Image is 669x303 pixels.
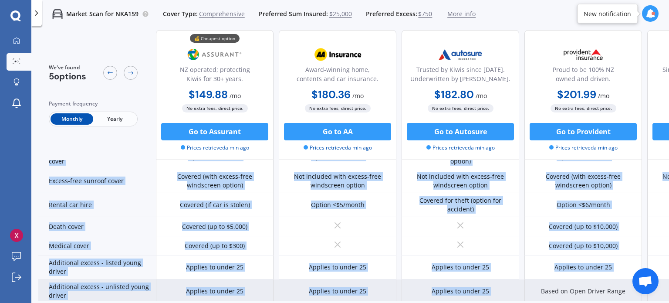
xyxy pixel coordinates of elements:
button: Go to Provident [530,123,637,140]
span: $25,000 [329,10,352,18]
span: 5 options [49,71,86,82]
div: Applies to under 25 [309,263,366,272]
span: / mo [476,92,487,100]
div: Covered (if car is stolen) [180,201,250,209]
span: Prices retrieved a min ago [426,144,495,152]
span: Prices retrieved a min ago [304,144,372,152]
img: Assurant.png [186,44,243,65]
div: Applies to under 25 [432,287,489,296]
div: Payment frequency [49,99,138,108]
div: Covered (with excess-free windscreen option) [531,172,635,190]
span: Prices retrieved a min ago [549,144,618,152]
span: No extra fees, direct price. [428,104,493,112]
span: No extra fees, direct price. [551,104,616,112]
span: / mo [230,92,241,100]
img: Provident.png [554,44,612,65]
img: Autosure.webp [432,44,489,65]
a: Open chat [632,268,659,294]
div: New notification [584,9,631,18]
div: Option <$6/month [557,201,610,209]
div: Excess-free sunroof cover [38,169,156,193]
div: Applies to under 25 [186,287,243,296]
div: Applies to under 25 [432,263,489,272]
span: No extra fees, direct price. [182,104,248,112]
span: Yearly [93,113,136,125]
button: Go to Autosure [407,123,514,140]
span: / mo [352,92,364,100]
div: Proud to be 100% NZ owned and driven. [532,65,635,87]
div: Rental car hire [38,193,156,217]
div: Additional excess - listed young driver [38,255,156,279]
div: Medical cover [38,236,156,255]
span: Preferred Excess: [366,10,417,18]
span: Prices retrieved a min ago [181,144,249,152]
div: Not included with excess-free windscreen option [408,172,513,190]
div: Covered (with excess-free windscreen option) [162,172,267,190]
div: 💰 Cheapest option [190,34,240,43]
span: Monthly [51,113,93,125]
div: Death cover [38,217,156,236]
div: Applies to under 25 [186,263,243,272]
div: NZ operated; protecting Kiwis for 30+ years. [163,65,266,87]
span: / mo [598,92,609,100]
p: Market Scan for NKA159 [66,10,139,18]
div: Covered (up to $5,000) [182,222,247,231]
div: Covered for theft (option for accident) [408,196,513,214]
span: $750 [418,10,432,18]
div: Covered (up to $10,000) [549,222,618,231]
span: Cover Type: [163,10,198,18]
img: AA.webp [309,44,366,65]
span: We've found [49,64,86,71]
span: More info [447,10,476,18]
div: Applies to under 25 [309,287,366,296]
div: Trusted by Kiwis since [DATE]. Underwritten by [PERSON_NAME]. [409,65,512,87]
b: $180.36 [311,88,351,101]
button: Go to Assurant [161,123,268,140]
span: No extra fees, direct price. [305,104,371,112]
div: Option <$5/month [311,201,365,209]
div: Covered (up to $10,000) [549,242,618,250]
div: Not included with excess-free windscreen option [285,172,390,190]
img: ACg8ocKBIrS3_hrkUcT-FnTmZw_kA02iCbraZgIVIOci37V6fVrO3g=s96-c [10,229,23,242]
span: Preferred Sum Insured: [259,10,328,18]
div: Based on Open Driver Range [541,287,625,296]
button: Go to AA [284,123,391,140]
div: Covered (up to $300) [185,242,245,250]
span: Comprehensive [199,10,245,18]
b: $182.80 [434,88,474,101]
div: Award-winning home, contents and car insurance. [286,65,389,87]
div: Applies to under 25 [554,263,612,272]
img: car.f15378c7a67c060ca3f3.svg [52,9,63,19]
b: $201.99 [557,88,596,101]
b: $149.88 [189,88,228,101]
